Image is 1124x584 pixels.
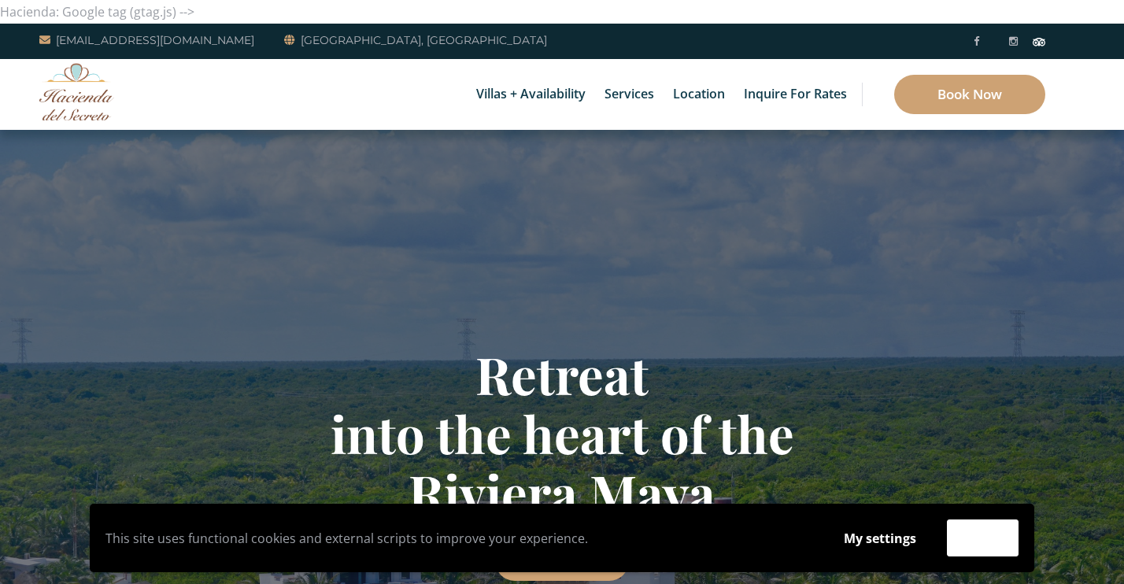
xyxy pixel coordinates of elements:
[894,75,1045,114] a: Book Now
[829,520,931,556] button: My settings
[102,345,1022,522] h1: Retreat into the heart of the Riviera Maya
[736,59,855,130] a: Inquire for Rates
[39,63,114,120] img: Awesome Logo
[1033,38,1045,46] img: Tripadvisor_logomark.svg
[284,31,547,50] a: [GEOGRAPHIC_DATA], [GEOGRAPHIC_DATA]
[105,527,813,550] p: This site uses functional cookies and external scripts to improve your experience.
[468,59,593,130] a: Villas + Availability
[947,519,1019,556] button: Accept
[665,59,733,130] a: Location
[39,31,254,50] a: [EMAIL_ADDRESS][DOMAIN_NAME]
[597,59,662,130] a: Services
